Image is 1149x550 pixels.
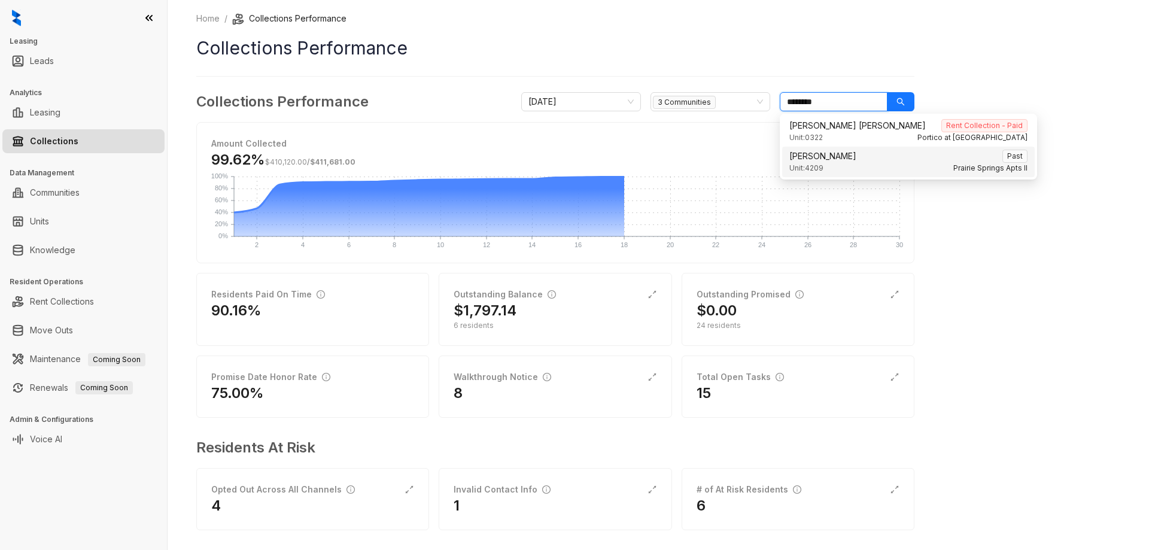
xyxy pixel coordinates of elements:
[265,157,355,166] span: /
[542,485,551,494] span: info-circle
[196,35,914,62] h1: Collections Performance
[265,157,307,166] span: $410,120.00
[30,318,73,342] a: Move Outs
[789,119,926,132] span: [PERSON_NAME] [PERSON_NAME]
[2,129,165,153] li: Collections
[30,238,75,262] a: Knowledge
[528,93,634,111] span: September 2025
[211,301,262,320] h2: 90.16%
[697,288,804,301] div: Outstanding Promised
[232,12,346,25] li: Collections Performance
[215,196,228,203] text: 60%
[890,372,899,382] span: expand-alt
[758,241,765,248] text: 24
[454,320,656,331] div: 6 residents
[12,10,21,26] img: logo
[211,496,221,515] h2: 4
[548,290,556,299] span: info-circle
[30,129,78,153] a: Collections
[850,241,857,248] text: 28
[653,96,716,109] span: 3 Communities
[896,241,903,248] text: 30
[648,290,657,299] span: expand-alt
[697,483,801,496] div: # of At Risk Residents
[301,241,305,248] text: 4
[215,184,228,192] text: 80%
[890,485,899,494] span: expand-alt
[405,485,414,494] span: expand-alt
[574,241,582,248] text: 16
[789,150,856,163] span: [PERSON_NAME]
[793,485,801,494] span: info-circle
[10,36,167,47] h3: Leasing
[543,373,551,381] span: info-circle
[2,49,165,73] li: Leads
[2,101,165,124] li: Leasing
[1002,150,1028,163] span: Past
[697,301,737,320] h2: $0.00
[953,163,1028,174] span: Prairie Springs Apts II
[30,49,54,73] a: Leads
[211,384,264,403] h2: 75.00%
[255,241,259,248] text: 2
[310,157,355,166] span: $411,681.00
[211,172,228,180] text: 100%
[648,372,657,382] span: expand-alt
[528,241,536,248] text: 14
[789,132,823,144] span: Unit: 0322
[215,220,228,227] text: 20%
[215,208,228,215] text: 40%
[10,276,167,287] h3: Resident Operations
[30,209,49,233] a: Units
[10,87,167,98] h3: Analytics
[697,384,711,403] h2: 15
[224,12,227,25] li: /
[317,290,325,299] span: info-circle
[211,138,287,148] strong: Amount Collected
[2,209,165,233] li: Units
[30,181,80,205] a: Communities
[75,381,133,394] span: Coming Soon
[648,485,657,494] span: expand-alt
[454,384,463,403] h2: 8
[211,370,330,384] div: Promise Date Honor Rate
[789,163,823,174] span: Unit: 4209
[917,132,1028,144] span: Portico at [GEOGRAPHIC_DATA]
[196,437,905,458] h3: Residents At Risk
[890,290,899,299] span: expand-alt
[454,288,556,301] div: Outstanding Balance
[211,288,325,301] div: Residents Paid On Time
[621,241,628,248] text: 18
[196,91,369,113] h3: Collections Performance
[776,373,784,381] span: info-circle
[697,370,784,384] div: Total Open Tasks
[10,414,167,425] h3: Admin & Configurations
[795,290,804,299] span: info-circle
[346,485,355,494] span: info-circle
[454,483,551,496] div: Invalid Contact Info
[712,241,719,248] text: 22
[697,496,706,515] h2: 6
[437,241,444,248] text: 10
[211,483,355,496] div: Opted Out Across All Channels
[2,238,165,262] li: Knowledge
[30,427,62,451] a: Voice AI
[30,101,60,124] a: Leasing
[483,241,490,248] text: 12
[393,241,396,248] text: 8
[2,290,165,314] li: Rent Collections
[322,373,330,381] span: info-circle
[697,320,899,331] div: 24 residents
[347,241,351,248] text: 6
[804,241,811,248] text: 26
[194,12,222,25] a: Home
[667,241,674,248] text: 20
[30,376,133,400] a: RenewalsComing Soon
[896,98,905,106] span: search
[454,496,460,515] h2: 1
[2,427,165,451] li: Voice AI
[454,370,551,384] div: Walkthrough Notice
[2,376,165,400] li: Renewals
[88,353,145,366] span: Coming Soon
[218,232,228,239] text: 0%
